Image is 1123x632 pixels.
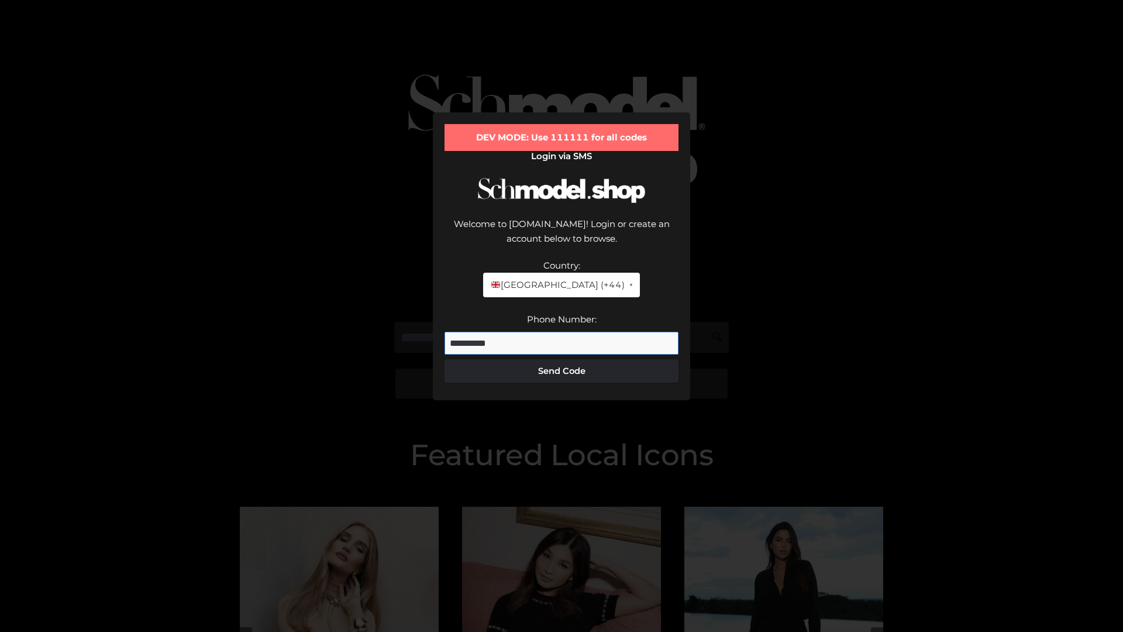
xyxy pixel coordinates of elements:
[445,151,678,162] h2: Login via SMS
[527,314,597,325] label: Phone Number:
[490,277,624,293] span: [GEOGRAPHIC_DATA] (+44)
[445,124,678,151] div: DEV MODE: Use 111111 for all codes
[491,280,500,289] img: 🇬🇧
[445,359,678,383] button: Send Code
[474,167,649,214] img: Schmodel Logo
[543,260,580,271] label: Country:
[445,217,678,258] div: Welcome to [DOMAIN_NAME]! Login or create an account below to browse.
